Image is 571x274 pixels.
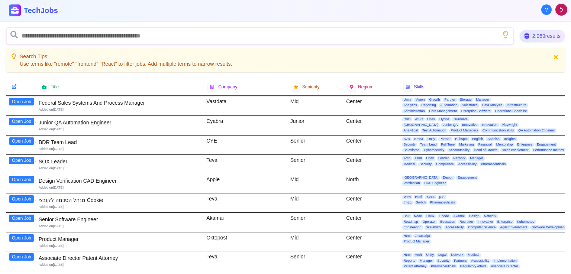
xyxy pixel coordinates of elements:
span: English [471,137,485,141]
span: Pharmaceuticals [429,200,457,205]
span: Unity [402,98,413,102]
span: Head of Growth [472,148,499,152]
span: QA Automation Engineer [517,128,557,133]
span: Roadmap [402,220,420,224]
span: Communication skills [481,128,516,133]
span: Html [414,195,424,199]
button: Open Job [9,137,34,145]
span: Design [468,214,481,218]
span: Operator [421,220,438,224]
div: Added on [DATE] [39,205,200,209]
div: Center [343,116,399,135]
button: Open Job [9,234,34,242]
span: Product Managers [449,128,480,133]
span: Engagement [535,143,557,147]
div: Center [343,193,399,212]
span: Partners [452,259,468,263]
span: Network [449,253,465,257]
span: Html [402,253,412,257]
span: Administration [402,109,426,113]
div: Vastdata [203,96,287,115]
span: Data Management [428,109,458,113]
button: Show search tips [502,31,509,38]
span: [GEOGRAPHIC_DATA] [402,123,440,127]
div: Federal Sales Systems And Process Manager [39,99,200,107]
div: Senior [287,251,343,271]
div: Senior Software Engineer [39,216,200,223]
span: מבקר [425,195,436,199]
span: Verification [402,181,422,185]
img: User avatar [555,4,567,16]
span: Seniority [302,84,320,90]
div: Added on [DATE] [39,224,200,229]
span: Scalability [425,225,443,229]
span: מנהל [402,200,413,205]
span: B2B [402,137,412,141]
div: Center [343,232,399,251]
span: Leader [437,156,450,160]
span: Unity [425,156,436,160]
span: Compliance [435,162,455,166]
span: Hubspot [454,137,469,141]
span: מידע [402,195,412,199]
span: Mentorship [495,143,514,147]
span: Cybersecurity [422,148,446,152]
span: Sales enablement [500,148,530,152]
span: Legal [437,253,448,257]
div: Center [343,96,399,115]
span: Infrastructure [505,103,528,107]
span: Partner [443,98,457,102]
div: Mid [287,232,343,251]
span: Akamai [452,214,466,218]
span: Reports [402,259,417,263]
div: Senior [287,155,343,174]
div: Teva [203,251,287,271]
div: Associate Director Patent Attorney [39,254,200,262]
span: Implementation [492,259,518,263]
span: Test Automation [421,128,448,133]
span: Accessibility [470,259,491,263]
span: Associate Director [490,264,520,268]
span: Accountability [447,148,471,152]
span: Unity [426,137,437,141]
div: BDR Team Lead [39,138,200,146]
h1: TechJobs [24,5,144,16]
span: [GEOGRAPHIC_DATA] [402,176,440,180]
span: Javascript [413,234,432,238]
span: Security [402,143,417,147]
div: Mid [287,174,343,193]
div: Added on [DATE] [39,147,200,151]
button: Open Job [9,176,34,183]
span: Security [436,259,451,263]
span: Regulatory Affairs [459,264,488,268]
span: Salesforce [460,103,479,107]
span: Accessibility [457,162,478,166]
button: User menu [555,3,568,16]
span: Full Time [440,143,457,147]
span: Team Lead [419,143,438,147]
span: Company [218,84,237,90]
div: Product Manager [39,235,200,243]
span: Performance metrics [532,148,565,152]
div: Added on [DATE] [39,107,200,112]
div: CYE [203,136,287,155]
span: Emea [413,137,425,141]
span: Network [452,156,467,160]
span: Medical [402,162,417,166]
span: R&D [402,117,412,121]
div: Teva [203,193,287,212]
div: Senior [287,136,343,155]
span: Unity [425,253,436,257]
div: Oktopost [203,232,287,251]
div: Junior [287,116,343,135]
span: Agile Environment [499,225,529,229]
span: Manager [468,156,485,160]
span: Marketing [458,143,475,147]
span: Junior QA [441,123,459,127]
button: About Techjobs [541,4,552,15]
span: Accessibility [444,225,465,229]
span: Switch [414,200,428,205]
span: Recruiter [458,220,475,224]
span: Kubernetes [516,220,536,224]
div: Center [343,251,399,271]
